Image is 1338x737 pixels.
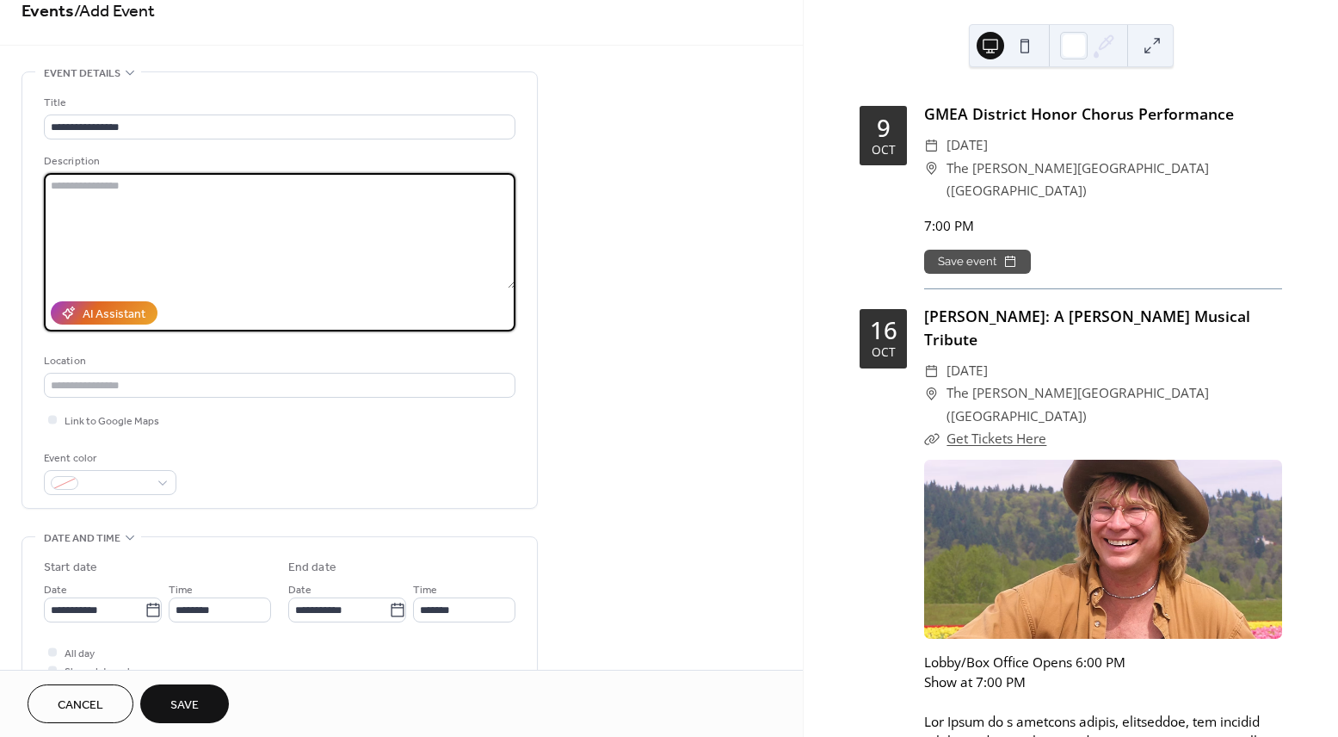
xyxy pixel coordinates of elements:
[924,134,940,157] div: ​
[924,360,940,382] div: ​
[946,134,988,157] span: [DATE]
[140,684,229,723] button: Save
[44,530,120,548] span: Date and time
[924,102,1282,125] div: GMEA District Honor Chorus Performance
[924,158,940,180] div: ​
[44,352,512,370] div: Location
[924,250,1031,274] button: Save event
[924,428,940,450] div: ​
[946,382,1282,427] span: The [PERSON_NAME][GEOGRAPHIC_DATA] ([GEOGRAPHIC_DATA])
[65,412,159,430] span: Link to Google Maps
[288,559,336,577] div: End date
[44,559,97,577] div: Start date
[28,684,133,723] button: Cancel
[65,645,95,663] span: All day
[83,306,145,324] div: AI Assistant
[65,663,135,681] span: Show date only
[169,581,193,599] span: Time
[44,449,173,468] div: Event color
[58,697,103,715] span: Cancel
[924,382,940,405] div: ​
[170,697,199,715] span: Save
[946,360,988,382] span: [DATE]
[872,346,896,358] div: Oct
[44,94,512,112] div: Title
[924,216,1282,236] div: 7:00 PM
[946,430,1046,448] a: Get Tickets Here
[44,581,67,599] span: Date
[288,581,311,599] span: Date
[870,319,897,343] div: 16
[872,144,896,156] div: Oct
[44,152,512,170] div: Description
[877,116,891,140] div: 9
[946,158,1282,202] span: The [PERSON_NAME][GEOGRAPHIC_DATA] ([GEOGRAPHIC_DATA])
[924,306,1250,349] a: [PERSON_NAME]: A [PERSON_NAME] Musical Tribute
[44,65,120,83] span: Event details
[413,581,437,599] span: Time
[51,301,157,325] button: AI Assistant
